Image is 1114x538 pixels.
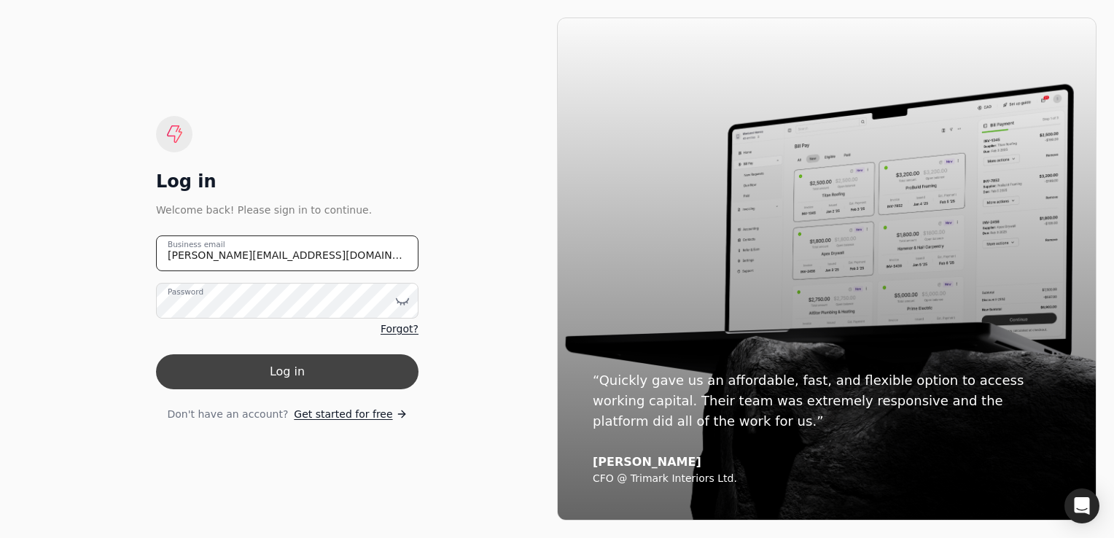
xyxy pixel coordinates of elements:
[294,407,407,422] a: Get started for free
[156,170,418,193] div: Log in
[168,239,225,251] label: Business email
[381,321,418,337] a: Forgot?
[168,286,203,298] label: Password
[156,354,418,389] button: Log in
[593,455,1061,469] div: [PERSON_NAME]
[1064,488,1099,523] div: Open Intercom Messenger
[593,370,1061,432] div: “Quickly gave us an affordable, fast, and flexible option to access working capital. Their team w...
[294,407,392,422] span: Get started for free
[593,472,1061,486] div: CFO @ Trimark Interiors Ltd.
[156,202,418,218] div: Welcome back! Please sign in to continue.
[167,407,288,422] span: Don't have an account?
